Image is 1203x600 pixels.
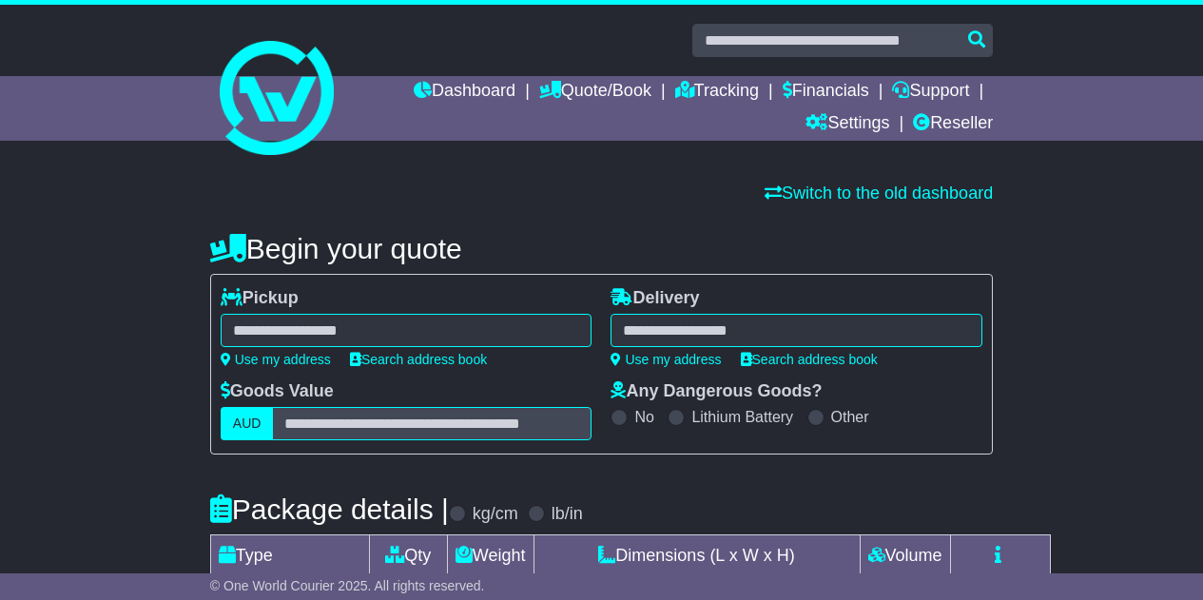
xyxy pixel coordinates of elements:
[634,408,653,426] label: No
[765,184,993,203] a: Switch to the old dashboard
[210,494,449,525] h4: Package details |
[447,535,534,577] td: Weight
[210,578,485,593] span: © One World Courier 2025. All rights reserved.
[892,76,969,108] a: Support
[210,535,369,577] td: Type
[221,407,274,440] label: AUD
[221,381,334,402] label: Goods Value
[221,352,331,367] a: Use my address
[350,352,487,367] a: Search address book
[611,352,721,367] a: Use my address
[210,233,993,264] h4: Begin your quote
[611,288,699,309] label: Delivery
[691,408,793,426] label: Lithium Battery
[860,535,950,577] td: Volume
[611,381,822,402] label: Any Dangerous Goods?
[675,76,759,108] a: Tracking
[783,76,869,108] a: Financials
[552,504,583,525] label: lb/in
[221,288,299,309] label: Pickup
[741,352,878,367] a: Search address book
[473,504,518,525] label: kg/cm
[414,76,515,108] a: Dashboard
[534,535,860,577] td: Dimensions (L x W x H)
[831,408,869,426] label: Other
[913,108,993,141] a: Reseller
[369,535,447,577] td: Qty
[805,108,889,141] a: Settings
[539,76,651,108] a: Quote/Book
